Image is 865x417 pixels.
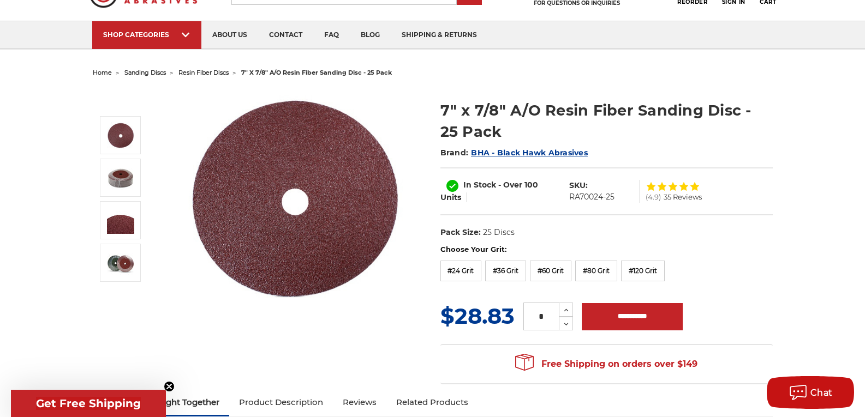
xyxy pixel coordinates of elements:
[241,69,392,76] span: 7" x 7/8" a/o resin fiber sanding disc - 25 pack
[124,69,166,76] a: sanding discs
[440,303,515,329] span: $28.83
[350,21,391,49] a: blog
[386,390,478,414] a: Related Products
[333,390,386,414] a: Reviews
[186,88,404,306] img: 7 inch aluminum oxide resin fiber disc
[391,21,488,49] a: shipping & returns
[229,390,333,414] a: Product Description
[515,353,697,375] span: Free Shipping on orders over $149
[440,227,481,238] dt: Pack Size:
[646,194,661,201] span: (4.9)
[664,194,702,201] span: 35 Reviews
[498,180,522,190] span: - Over
[164,381,175,392] button: Close teaser
[810,388,833,398] span: Chat
[36,397,141,410] span: Get Free Shipping
[440,192,461,202] span: Units
[107,122,134,149] img: 7 inch aluminum oxide resin fiber disc
[440,148,469,158] span: Brand:
[258,21,313,49] a: contact
[107,207,134,234] img: 7" x 7/8" A/O Resin Fiber Sanding Disc - 25 Pack
[440,244,773,255] label: Choose Your Grit:
[463,180,496,190] span: In Stock
[471,148,588,158] a: BHA - Black Hawk Abrasives
[524,180,538,190] span: 100
[201,21,258,49] a: about us
[107,164,134,191] img: 7" x 7/8" A/O Resin Fiber Sanding Disc - 25 Pack
[569,180,588,191] dt: SKU:
[313,21,350,49] a: faq
[178,69,229,76] a: resin fiber discs
[569,191,615,203] dd: RA70024-25
[483,227,515,238] dd: 25 Discs
[11,390,166,417] div: Get Free ShippingClose teaser
[93,69,112,76] a: home
[440,100,773,142] h1: 7" x 7/8" A/O Resin Fiber Sanding Disc - 25 Pack
[107,249,134,276] img: 7" x 7/8" A/O Resin Fiber Sanding Disc - 25 Pack
[767,376,854,409] button: Chat
[103,31,190,39] div: SHOP CATEGORIES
